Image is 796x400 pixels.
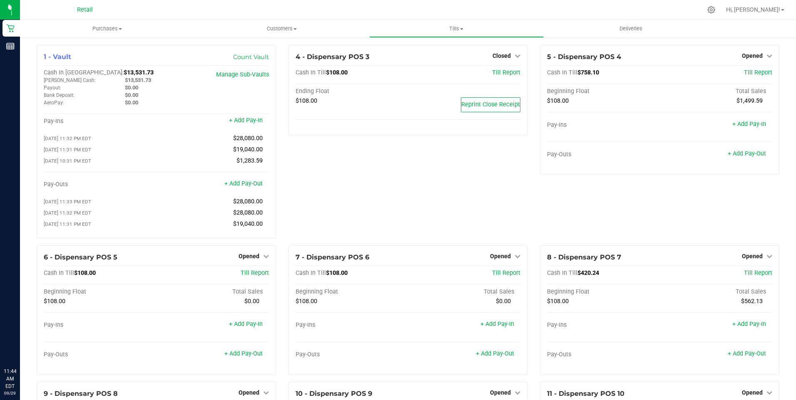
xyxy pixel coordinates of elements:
span: 1 - Vault [44,53,71,61]
inline-svg: Reports [6,42,15,50]
div: Pay-Ins [44,321,156,329]
a: Customers [194,20,369,37]
span: Tills [370,25,543,32]
iframe: Resource center [8,333,33,358]
a: Till Report [744,269,772,277]
span: Cash In Till [296,69,326,76]
span: $108.00 [296,298,317,305]
a: Till Report [492,69,520,76]
button: Reprint Close Receipt [461,97,520,112]
span: $1,283.59 [236,157,263,164]
span: $758.10 [577,69,599,76]
a: Till Report [744,69,772,76]
span: 8 - Dispensary POS 7 [547,253,621,261]
div: Pay-Ins [547,121,659,129]
a: Till Report [241,269,269,277]
span: Payout: [44,85,61,91]
div: Total Sales [156,288,269,296]
span: Opened [239,389,259,396]
span: Bank Deposit: [44,92,75,98]
a: Count Vault [233,53,269,61]
span: Cash In [GEOGRAPHIC_DATA]: [44,69,124,76]
span: [DATE] 11:31 PM EDT [44,147,91,153]
span: $0.00 [125,92,138,98]
a: + Add Pay-In [732,121,766,128]
span: Cash In Till [44,269,74,277]
p: 09/29 [4,390,16,396]
span: $108.00 [547,97,569,104]
span: 10 - Dispensary POS 9 [296,390,372,398]
a: Deliveries [544,20,718,37]
span: Opened [742,389,763,396]
span: Cash In Till [547,69,577,76]
span: Customers [195,25,368,32]
inline-svg: Retail [6,24,15,32]
span: $562.13 [741,298,763,305]
span: $28,080.00 [233,198,263,205]
a: Purchases [20,20,194,37]
span: [DATE] 11:33 PM EDT [44,199,91,205]
div: Pay-Outs [44,181,156,188]
span: $108.00 [547,298,569,305]
a: + Add Pay-Out [224,180,263,187]
a: + Add Pay-In [229,117,263,124]
div: Pay-Ins [547,321,659,329]
div: Manage settings [706,6,716,14]
div: Pay-Outs [547,151,659,158]
span: 9 - Dispensary POS 8 [44,390,118,398]
span: $0.00 [244,298,259,305]
div: Total Sales [660,288,772,296]
div: Pay-Outs [547,351,659,358]
span: 6 - Dispensary POS 5 [44,253,117,261]
span: Opened [742,253,763,259]
span: $19,040.00 [233,146,263,153]
div: Ending Float [296,88,408,95]
span: Deliveries [608,25,654,32]
span: Retail [77,6,93,13]
div: Total Sales [660,88,772,95]
a: + Add Pay-In [229,321,263,328]
span: Cash In Till [547,269,577,277]
span: $108.00 [326,69,348,76]
span: $13,531.73 [125,77,151,83]
span: $108.00 [326,269,348,277]
span: AeroPay: [44,100,64,106]
a: + Add Pay-In [480,321,514,328]
span: $13,531.73 [124,69,154,76]
div: Pay-Outs [296,351,408,358]
span: $0.00 [496,298,511,305]
a: + Add Pay-In [732,321,766,328]
span: $28,080.00 [233,209,263,216]
div: Pay-Outs [44,351,156,358]
span: $108.00 [74,269,96,277]
span: Closed [493,52,511,59]
span: Opened [490,389,511,396]
span: $1,499.59 [736,97,763,104]
a: Tills [369,20,544,37]
span: $108.00 [296,97,317,104]
span: [DATE] 11:31 PM EDT [44,221,91,227]
div: Total Sales [408,288,520,296]
span: $28,080.00 [233,135,263,142]
div: Pay-Ins [296,321,408,329]
span: Opened [239,253,259,259]
div: Beginning Float [547,88,659,95]
span: Cash In Till [296,269,326,277]
span: $0.00 [125,99,138,106]
span: Opened [742,52,763,59]
span: $0.00 [125,84,138,91]
a: + Add Pay-Out [728,350,766,357]
span: Reprint Close Receipt [461,101,520,108]
span: 4 - Dispensary POS 3 [296,53,369,61]
span: $19,040.00 [233,220,263,227]
span: Purchases [20,25,194,32]
div: Beginning Float [296,288,408,296]
a: + Add Pay-Out [728,150,766,157]
span: 7 - Dispensary POS 6 [296,253,369,261]
span: Opened [490,253,511,259]
div: Beginning Float [547,288,659,296]
a: Till Report [492,269,520,277]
